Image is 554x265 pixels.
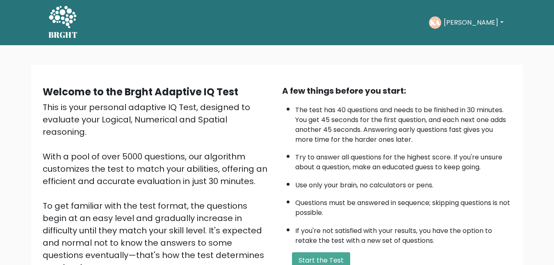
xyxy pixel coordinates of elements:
[282,85,512,97] div: A few things before you start:
[430,18,440,27] text: KA
[48,3,78,42] a: BRGHT
[48,30,78,40] h5: BRGHT
[43,85,238,99] b: Welcome to the Brght Adaptive IQ Test
[295,194,512,218] li: Questions must be answered in sequence; skipping questions is not possible.
[441,17,506,28] button: [PERSON_NAME]
[295,148,512,172] li: Try to answer all questions for the highest score. If you're unsure about a question, make an edu...
[295,101,512,145] li: The test has 40 questions and needs to be finished in 30 minutes. You get 45 seconds for the firs...
[295,222,512,246] li: If you're not satisfied with your results, you have the option to retake the test with a new set ...
[295,176,512,190] li: Use only your brain, no calculators or pens.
